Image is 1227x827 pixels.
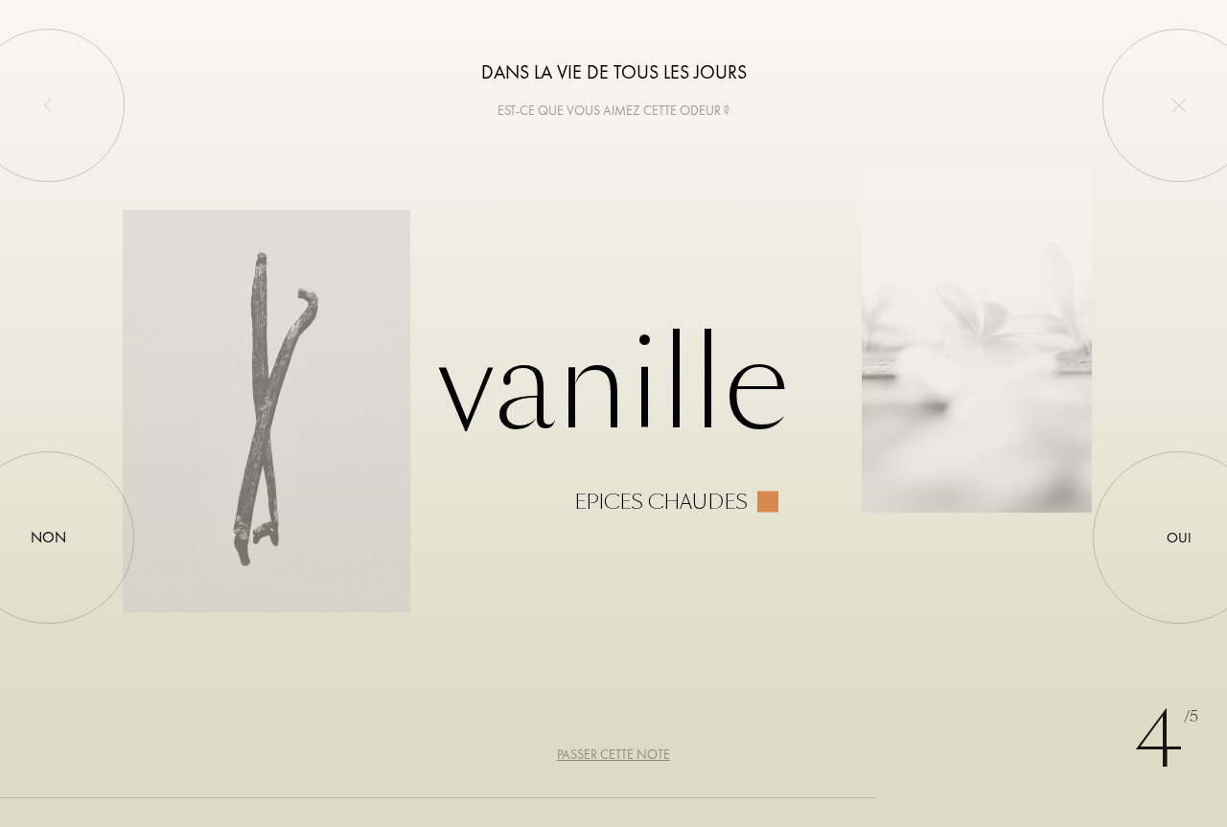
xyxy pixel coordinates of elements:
div: Passer cette note [557,745,670,765]
span: /5 [1184,706,1198,728]
div: 4 [1134,683,1198,798]
div: Non [31,526,66,549]
div: Oui [1167,527,1192,549]
div: Epices chaudes [574,491,748,512]
img: quit_onboard.svg [1171,98,1187,113]
img: left_onboard.svg [40,98,56,113]
div: Vanille [123,315,1104,512]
